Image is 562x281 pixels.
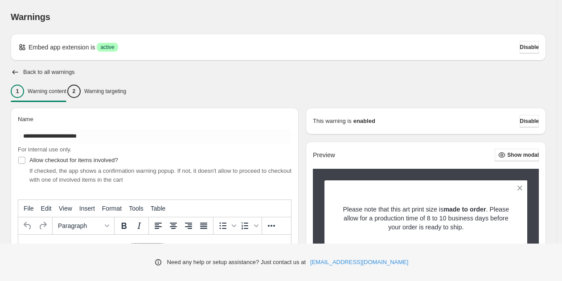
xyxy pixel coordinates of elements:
[11,12,50,22] span: Warnings
[29,43,95,52] p: Embed app extension is
[18,146,71,153] span: For internal use only.
[340,205,512,232] p: Please note that this art print size is . Please allow for a production time of 8 to 10 business ...
[151,218,166,233] button: Align left
[520,41,539,53] button: Disable
[67,82,126,101] button: 2Warning targeting
[264,218,279,233] button: More...
[443,206,486,213] strong: made to order
[24,205,34,212] span: File
[11,85,24,98] div: 1
[215,218,238,233] div: Bullet list
[20,218,35,233] button: Undo
[67,85,81,98] div: 2
[18,235,291,280] iframe: Rich Text Area
[196,218,211,233] button: Justify
[520,115,539,127] button: Disable
[54,218,112,233] button: Formats
[79,205,95,212] span: Insert
[353,117,375,126] strong: enabled
[59,205,72,212] span: View
[23,69,75,76] h2: Back to all warnings
[313,151,335,159] h2: Preview
[520,44,539,51] span: Disable
[28,88,66,95] p: Warning content
[507,151,539,159] span: Show modal
[166,218,181,233] button: Align center
[238,218,260,233] div: Numbered list
[310,258,408,267] a: [EMAIL_ADDRESS][DOMAIN_NAME]
[520,118,539,125] span: Disable
[35,218,50,233] button: Redo
[495,149,539,161] button: Show modal
[100,44,114,51] span: active
[151,205,165,212] span: Table
[29,157,118,163] span: Allow checkout for items involved?
[102,205,122,212] span: Format
[18,116,33,122] span: Name
[84,88,126,95] p: Warning targeting
[41,205,52,212] span: Edit
[181,218,196,233] button: Align right
[29,167,291,183] span: If checked, the app shows a confirmation warning popup. If not, it doesn't allow to proceed to ch...
[116,218,131,233] button: Bold
[129,205,144,212] span: Tools
[11,82,66,101] button: 1Warning content
[58,222,102,229] span: Paragraph
[313,117,352,126] p: This warning is
[131,218,147,233] button: Italic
